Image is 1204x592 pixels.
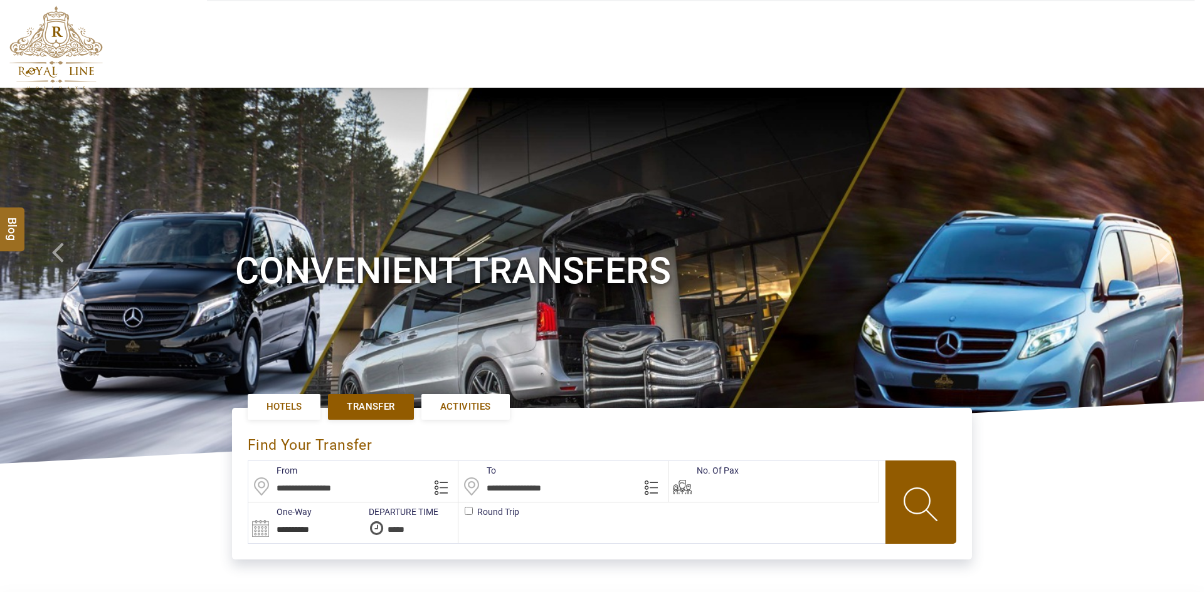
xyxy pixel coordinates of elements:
[347,400,394,413] span: Transfer
[668,464,739,477] label: No. Of Pax
[248,423,375,460] div: Find Your Transfer
[248,394,320,420] a: Hotels
[4,217,21,227] span: Blog
[267,400,302,413] span: Hotels
[248,506,312,518] label: One-Way
[248,464,297,477] label: From
[440,400,491,413] span: Activities
[458,464,496,477] label: To
[421,394,510,420] a: Activities
[9,6,103,90] img: The Royal Line Holidays
[458,506,477,518] label: Round Trip
[362,506,438,518] label: DEPARTURE TIME
[328,394,413,420] a: Transfer
[235,247,969,294] h1: Convenient Transfers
